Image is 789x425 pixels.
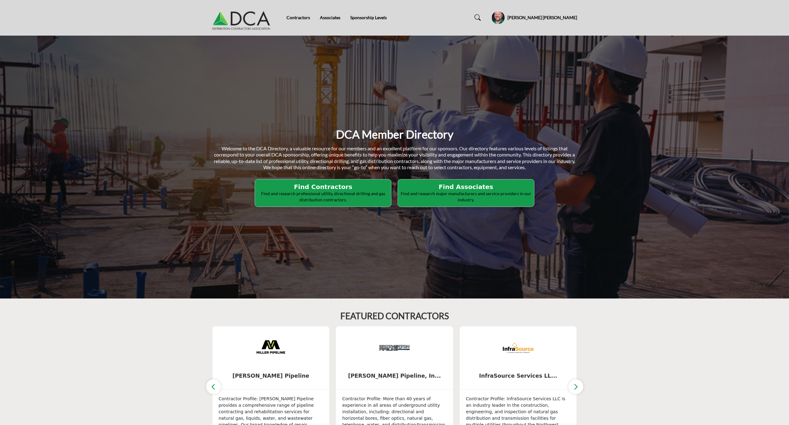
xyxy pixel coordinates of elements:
[214,145,575,170] span: Welcome to the DCA Directory, a valuable resource for our members and an excellent platform for o...
[379,333,410,363] img: Brotherton Pipeline, Inc.
[469,372,567,380] span: InfraSource Services LL...
[336,368,453,384] a: [PERSON_NAME] Pipeline, In...
[287,15,310,20] a: Contractors
[340,311,449,321] h2: FEATURED CONTRACTORS
[468,13,485,23] a: Search
[469,368,567,384] b: InfraSource Services LLC
[460,368,577,384] a: InfraSource Services LL...
[213,368,330,384] a: [PERSON_NAME] Pipeline
[345,368,444,384] b: Brotherton Pipeline, Inc.
[336,127,453,142] h1: DCA Member Directory
[345,372,444,380] span: [PERSON_NAME] Pipeline, In...
[350,15,387,20] a: Sponsorship Levels
[320,15,340,20] a: Associates
[257,183,389,191] h2: Find Contractors
[257,191,389,203] p: Find and research professional utility, directional drilling and gas distribution contractors.
[491,11,505,24] button: Show hide supplier dropdown
[400,191,532,203] p: Find and research major manufacturers and service providers in our industry.
[222,372,320,380] span: [PERSON_NAME] Pipeline
[400,183,532,191] h2: Find Associates
[507,15,577,21] h5: [PERSON_NAME] [PERSON_NAME]
[503,333,534,363] img: InfraSource Services LLC
[398,179,534,207] button: Find Associates Find and research major manufacturers and service providers in our industry.
[255,333,286,363] img: Miller Pipeline
[255,179,391,207] button: Find Contractors Find and research professional utility, directional drilling and gas distributio...
[212,5,274,30] img: Site Logo
[222,368,320,384] b: Miller Pipeline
